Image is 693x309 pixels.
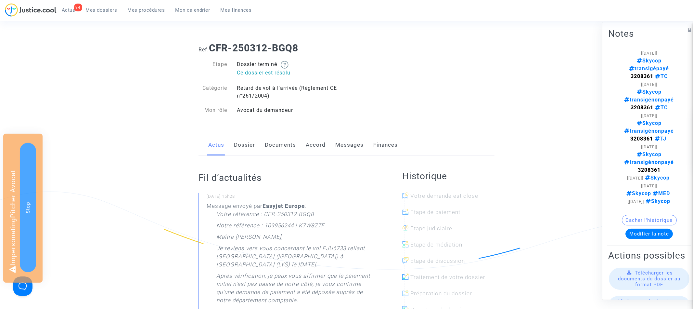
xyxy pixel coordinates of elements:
span: [[DATE]] [641,184,657,189]
button: Modifier la note [625,229,673,239]
h2: Fil d’actualités [199,172,376,183]
img: help.svg [281,61,289,69]
span: TC [653,105,668,111]
span: Ref. [199,47,209,53]
span: [[DATE]] [641,145,657,150]
span: Mes procédures [128,7,165,13]
strong: 3208361 [631,74,653,80]
span: TJ [653,136,666,142]
a: Accord [306,134,326,156]
img: jc-logo.svg [5,3,57,17]
span: [[DATE]] [641,51,657,56]
a: Documents [265,134,296,156]
span: Stop [25,202,31,213]
span: Skycop [637,58,661,64]
span: Skycop [644,198,671,205]
div: Mon rôle [194,106,232,114]
span: transigénonpayé [624,97,674,103]
button: Cacher l'historique [622,215,677,226]
a: Actus [208,134,224,156]
span: TC [653,74,668,80]
a: 94Actus [57,5,81,15]
span: transigépayé [629,66,669,72]
span: [[DATE]] [641,82,657,87]
span: [[DATE]] [628,199,644,204]
div: Avocat du demandeur [232,106,347,114]
span: Mes dossiers [86,7,117,13]
p: Maître [PERSON_NAME], [216,233,283,244]
span: Skycop [637,152,661,158]
div: 94 [74,4,82,11]
p: Ce dossier est résolu [237,69,342,77]
p: Notre référence : 109956244 | K7W8Z7F [216,222,325,233]
p: Après vérification, je peux vous affirmer que le paiement initial n'est pas passé de notre côté, ... [216,272,376,308]
b: Easyjet Europe [263,203,305,209]
span: [[DATE]] [627,176,643,181]
a: Mes procédures [122,5,170,15]
span: Skycop [627,191,651,197]
a: Messages [335,134,364,156]
strong: 3208361 [631,105,653,111]
h2: Historique [402,170,494,182]
span: Actus [62,7,75,13]
iframe: Help Scout Beacon - Open [13,276,32,296]
div: Impersonating [3,134,43,283]
h2: Notes [608,28,690,40]
button: Stop [20,143,36,272]
span: Mes finances [221,7,252,13]
span: transigénonpayé [624,128,674,134]
span: Skycop [643,175,670,181]
div: Catégorie [194,84,232,100]
p: Je reviens vers vous concernant le vol EJU6733 reliant [GEOGRAPHIC_DATA] ([GEOGRAPHIC_DATA]) à [G... [216,244,376,272]
strong: 3208361 [630,136,653,142]
div: Dossier terminé [232,60,347,78]
span: Mon calendrier [175,7,210,13]
a: Dossier [234,134,255,156]
h2: Actions possibles [608,250,690,262]
span: [[DATE]] [641,114,657,118]
b: CFR-250312-BGQ8 [209,42,298,54]
span: Skycop [637,120,661,127]
a: Finances [373,134,398,156]
p: Votre référence : CFR-250312-BGQ8 [216,210,314,222]
small: [DATE] 15h28 [207,194,376,202]
a: Mon calendrier [170,5,215,15]
span: Skycop [637,89,661,95]
span: Votre demande est close [410,193,478,199]
span: transigénonpayé [624,159,674,166]
a: Mes dossiers [81,5,122,15]
span: Télécharger les documents du dossier au format PDF [618,270,680,288]
strong: 3208361 [638,167,661,173]
div: Retard de vol à l'arrivée (Règlement CE n°261/2004) [232,84,347,100]
a: Mes finances [215,5,257,15]
span: MED [651,191,670,197]
div: Etape [194,60,232,78]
